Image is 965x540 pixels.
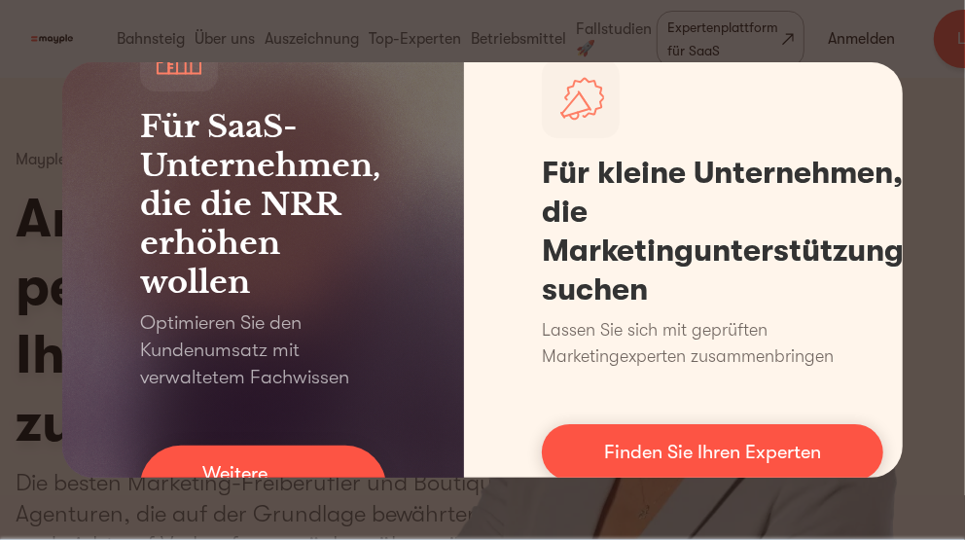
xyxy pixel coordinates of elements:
[542,424,883,481] a: Finden Sie Ihren Experten
[542,154,904,309] h1: Für kleine Unternehmen, die Marketingunterstützung suchen
[140,309,386,391] p: Optimieren Sie den Kundenumsatz mit verwaltetem Fachwissen
[140,446,386,527] a: Weitere Informationen
[140,107,386,302] h3: Für SaaS-Unternehmen, die die NRR erhöhen wollen
[542,317,904,370] p: Lassen Sie sich mit geprüften Marketingexperten zusammenbringen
